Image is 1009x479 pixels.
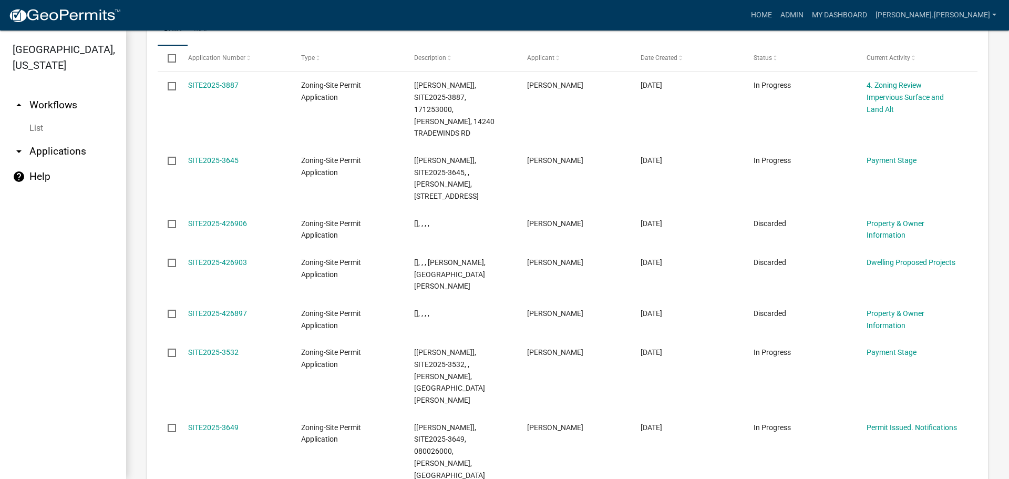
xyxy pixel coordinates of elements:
[301,156,361,177] span: Zoning-Site Permit Application
[301,54,315,62] span: Type
[527,156,583,165] span: Kari Peterson
[188,54,245,62] span: Application Number
[867,309,924,330] a: Property & Owner Information
[517,46,630,71] datatable-header-cell: Applicant
[754,348,791,356] span: In Progress
[867,219,924,240] a: Property & Owner Information
[301,219,361,240] span: Zoning-Site Permit Application
[641,309,662,318] span: 05/27/2025
[641,81,662,89] span: 09/17/2025
[744,46,857,71] datatable-header-cell: Status
[641,423,662,432] span: 04/09/2025
[747,5,776,25] a: Home
[754,156,791,165] span: In Progress
[754,54,772,62] span: Status
[13,99,25,111] i: arrow_drop_up
[414,219,429,228] span: [], , , ,
[158,46,178,71] datatable-header-cell: Select
[301,258,361,279] span: Zoning-Site Permit Application
[188,309,247,318] a: SITE2025-426897
[754,81,791,89] span: In Progress
[13,170,25,183] i: help
[641,348,662,356] span: 04/12/2025
[754,423,791,432] span: In Progress
[301,348,361,369] span: Zoning-Site Permit Application
[867,81,944,114] a: 4. Zoning Review Impervious Surface and Land Alt
[867,54,910,62] span: Current Activity
[871,5,1001,25] a: [PERSON_NAME].[PERSON_NAME]
[404,46,517,71] datatable-header-cell: Description
[188,219,247,228] a: SITE2025-426906
[527,309,583,318] span: Rebecca Satter
[641,54,677,62] span: Date Created
[867,423,957,432] a: Permit Issued. Notifications
[414,156,479,200] span: [Tyler Lindsay], SITE2025-3645, , KARI PETERSON, 15348 BLACKHAWK RD
[630,46,743,71] datatable-header-cell: Date Created
[867,156,917,165] a: Payment Stage
[527,348,583,356] span: Rebecca Satter
[414,348,485,404] span: [Tyler Lindsay], SITE2025-3532, , ANDREW SATTER, 21400 SKARIE RD
[867,258,955,267] a: Dwelling Proposed Projects
[754,309,786,318] span: Discarded
[641,219,662,228] span: 05/27/2025
[414,54,446,62] span: Description
[301,423,361,444] span: Zoning-Site Permit Application
[188,423,239,432] a: SITE2025-3649
[776,5,808,25] a: Admin
[527,81,583,89] span: Isabelle Fromm
[867,348,917,356] a: Payment Stage
[414,81,495,137] span: [Wayne Leitheiser], SITE2025-3887, 171253000, KURTIS SKARI, 14240 TRADEWINDS RD
[641,258,662,267] span: 05/27/2025
[291,46,404,71] datatable-header-cell: Type
[527,258,583,267] span: Rebecca Satter
[188,258,247,267] a: SITE2025-426903
[188,81,239,89] a: SITE2025-3887
[301,81,361,101] span: Zoning-Site Permit Application
[414,309,429,318] span: [], , , ,
[13,145,25,158] i: arrow_drop_down
[527,219,583,228] span: Rebecca Satter
[641,156,662,165] span: 05/29/2025
[754,219,786,228] span: Discarded
[178,46,291,71] datatable-header-cell: Application Number
[857,46,970,71] datatable-header-cell: Current Activity
[301,309,361,330] span: Zoning-Site Permit Application
[527,423,583,432] span: Rebecca Satter
[188,348,239,356] a: SITE2025-3532
[808,5,871,25] a: My Dashboard
[527,54,554,62] span: Applicant
[754,258,786,267] span: Discarded
[188,156,239,165] a: SITE2025-3645
[414,258,486,291] span: [], , , ANDREW SATTER, 21400 SKARIE RD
